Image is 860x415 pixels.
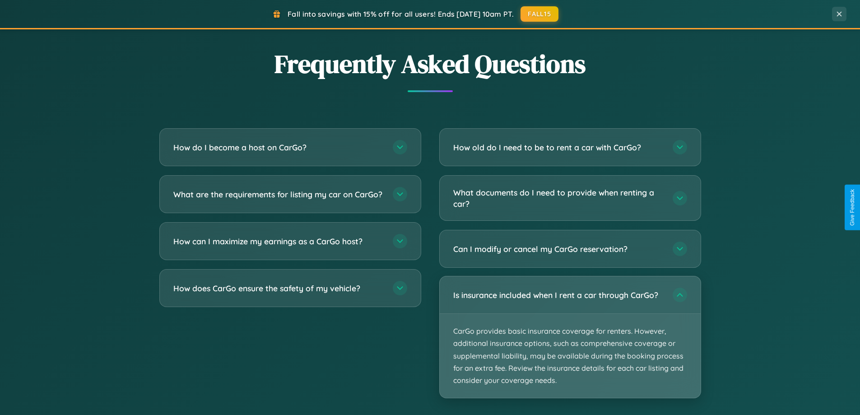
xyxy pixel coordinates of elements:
div: Give Feedback [849,189,855,226]
span: Fall into savings with 15% off for all users! Ends [DATE] 10am PT. [288,9,514,19]
h3: How old do I need to be to rent a car with CarGo? [453,142,664,153]
h3: How do I become a host on CarGo? [173,142,384,153]
h2: Frequently Asked Questions [159,47,701,81]
p: CarGo provides basic insurance coverage for renters. However, additional insurance options, such ... [440,314,701,398]
h3: What documents do I need to provide when renting a car? [453,187,664,209]
h3: What are the requirements for listing my car on CarGo? [173,189,384,200]
h3: Can I modify or cancel my CarGo reservation? [453,243,664,255]
h3: How can I maximize my earnings as a CarGo host? [173,236,384,247]
button: FALL15 [521,6,558,22]
h3: Is insurance included when I rent a car through CarGo? [453,289,664,301]
h3: How does CarGo ensure the safety of my vehicle? [173,283,384,294]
